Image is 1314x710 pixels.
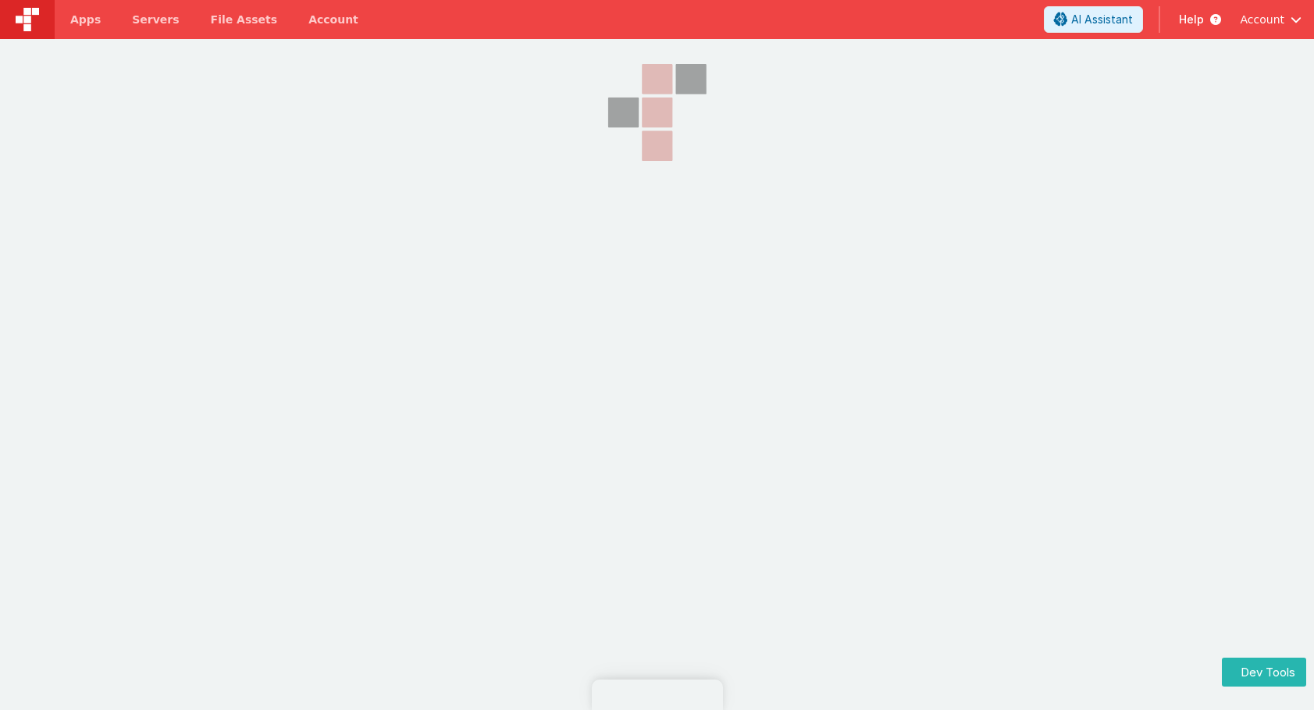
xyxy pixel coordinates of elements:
button: AI Assistant [1044,6,1143,33]
span: Servers [132,12,179,27]
span: File Assets [211,12,278,27]
span: Apps [70,12,101,27]
button: Dev Tools [1222,658,1306,687]
span: Account [1240,12,1284,27]
button: Account [1240,12,1302,27]
span: AI Assistant [1071,12,1133,27]
span: Help [1179,12,1204,27]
